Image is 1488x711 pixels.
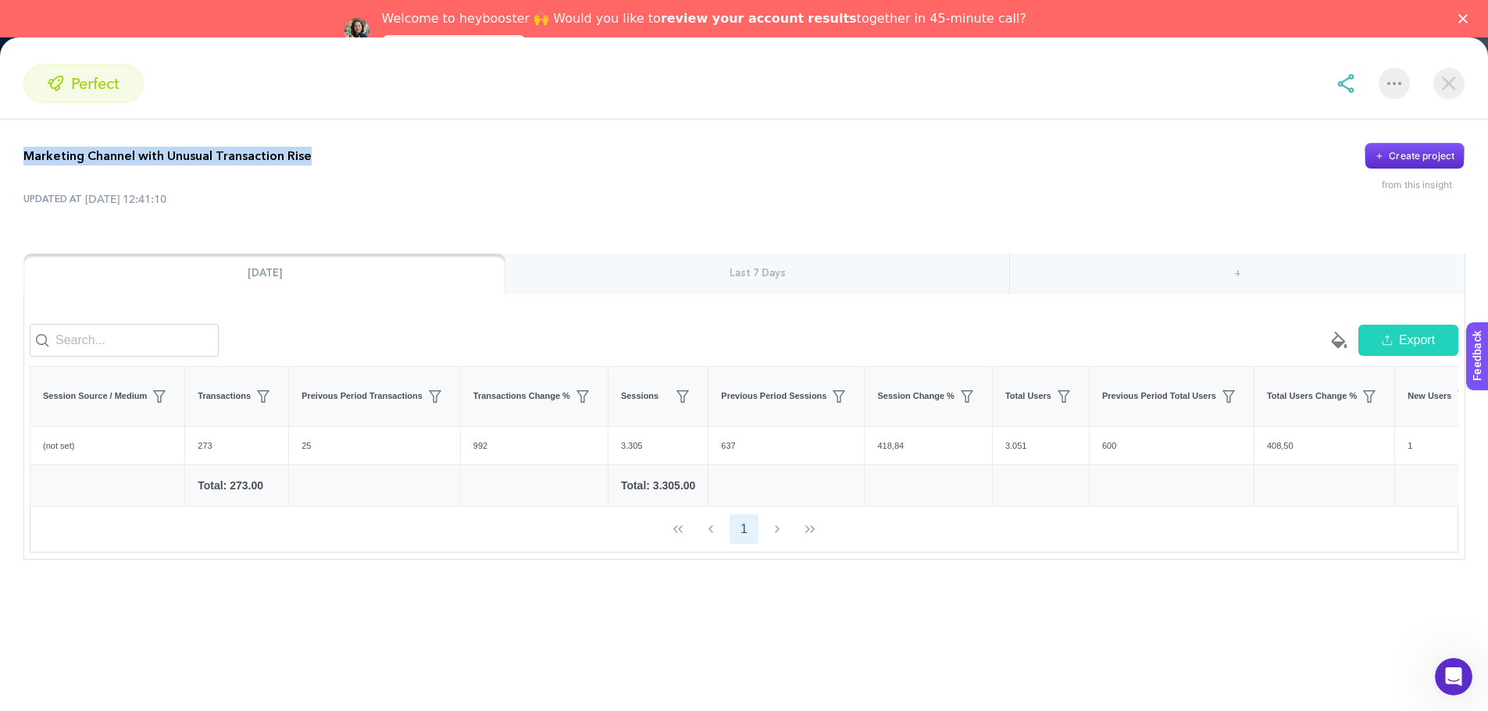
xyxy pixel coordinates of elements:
[1267,389,1357,403] span: Total Users Change %
[877,389,954,403] span: Session Change %
[1090,427,1254,465] div: 600
[43,389,147,403] span: Session Source / Medium
[85,191,166,207] time: [DATE] 12:41:10
[608,427,708,465] div: 3.305
[621,478,695,493] div: Total: 3.305.00
[382,11,1026,27] div: Welcome to heybooster 🙌 Would you like to together in 45-minute call?
[708,427,864,465] div: 637
[1435,658,1472,695] iframe: Intercom live chat
[1010,254,1465,294] div: +
[461,427,608,465] div: 992
[505,254,1009,294] div: Last 7 Days
[865,427,991,465] div: 418,84
[1336,74,1355,93] img: share
[1254,427,1394,465] div: 408,50
[621,389,658,403] span: Sessions
[1389,150,1454,162] div: Create project
[30,324,219,357] input: Search...
[23,193,82,205] span: UPDATED AT
[48,76,63,91] img: perfect
[198,478,276,493] div: Total: 273.00
[721,389,826,403] span: Previous Period Sessions
[23,147,312,165] p: Marketing Channel with Unusual Transaction Rise
[198,389,251,403] span: Transactions
[1365,143,1465,169] button: Create project
[289,427,460,465] div: 25
[808,11,856,26] b: results
[1387,82,1401,85] img: More options
[1399,331,1435,350] span: Export
[9,5,59,17] span: Feedback
[993,427,1089,465] div: 3.051
[1005,389,1051,403] span: Total Users
[1458,14,1474,23] div: Close
[1358,325,1458,356] button: Export
[473,389,570,403] span: Transactions Change %
[302,389,423,403] span: Preivous Period Transactions
[1382,179,1465,191] div: from this insight
[1433,68,1465,99] img: close-dialog
[1102,389,1216,403] span: Previous Period Total Users
[730,514,759,544] button: 1
[382,35,526,54] a: Speak with an Expert
[71,72,120,95] span: perfect
[23,254,505,294] div: [DATE]
[185,427,288,465] div: 273
[30,427,184,465] div: (not set)
[661,11,804,26] b: review your account
[1408,389,1451,403] span: New Users
[344,18,369,43] img: Profile image for Neslihan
